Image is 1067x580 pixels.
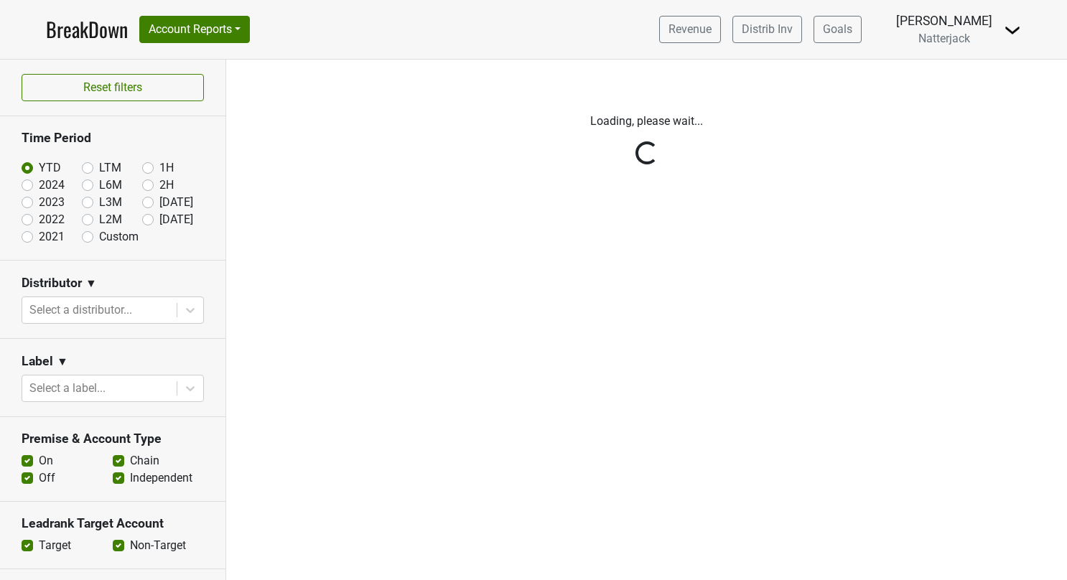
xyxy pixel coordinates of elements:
a: BreakDown [46,14,128,45]
button: Account Reports [139,16,250,43]
img: Dropdown Menu [1004,22,1021,39]
span: Natterjack [918,32,970,45]
p: Loading, please wait... [248,113,1045,130]
a: Revenue [659,16,721,43]
div: [PERSON_NAME] [896,11,992,30]
a: Goals [814,16,862,43]
a: Distrib Inv [732,16,802,43]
